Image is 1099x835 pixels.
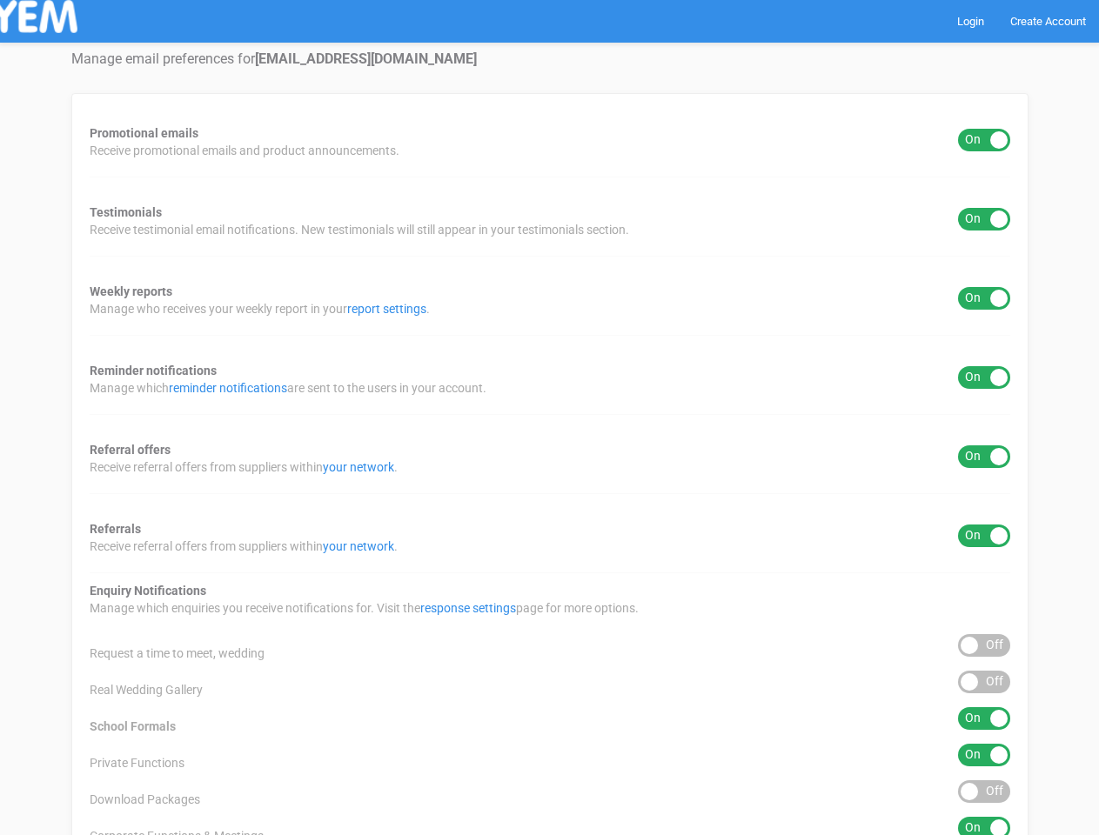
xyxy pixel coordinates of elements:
span: Manage which enquiries you receive notifications for. Visit the page for more options. [90,599,639,617]
span: School Formals [90,718,176,735]
span: Receive referral offers from suppliers within . [90,458,398,476]
strong: Referral offers [90,443,171,457]
h4: Manage email preferences for [71,51,1029,67]
strong: Reminder notifications [90,364,217,377]
a: response settings [420,601,516,615]
span: Manage which are sent to the users in your account. [90,379,486,397]
a: your network [323,460,394,474]
a: reminder notifications [169,381,287,395]
strong: Testimonials [90,205,162,219]
strong: Enquiry Notifications [90,584,206,598]
a: your network [323,539,394,553]
strong: [EMAIL_ADDRESS][DOMAIN_NAME] [255,50,477,67]
strong: Promotional emails [90,126,198,140]
span: Real Wedding Gallery [90,681,203,698]
span: Manage who receives your weekly report in your . [90,300,430,317]
span: Receive testimonial email notifications. New testimonials will still appear in your testimonials ... [90,221,629,238]
strong: Referrals [90,522,141,536]
span: Download Packages [90,791,200,808]
a: report settings [347,302,426,316]
span: Request a time to meet, wedding [90,645,265,662]
span: Private Functions [90,754,184,772]
span: Receive referral offers from suppliers within . [90,538,398,555]
span: Receive promotional emails and product announcements. [90,142,399,159]
strong: Weekly reports [90,284,172,298]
